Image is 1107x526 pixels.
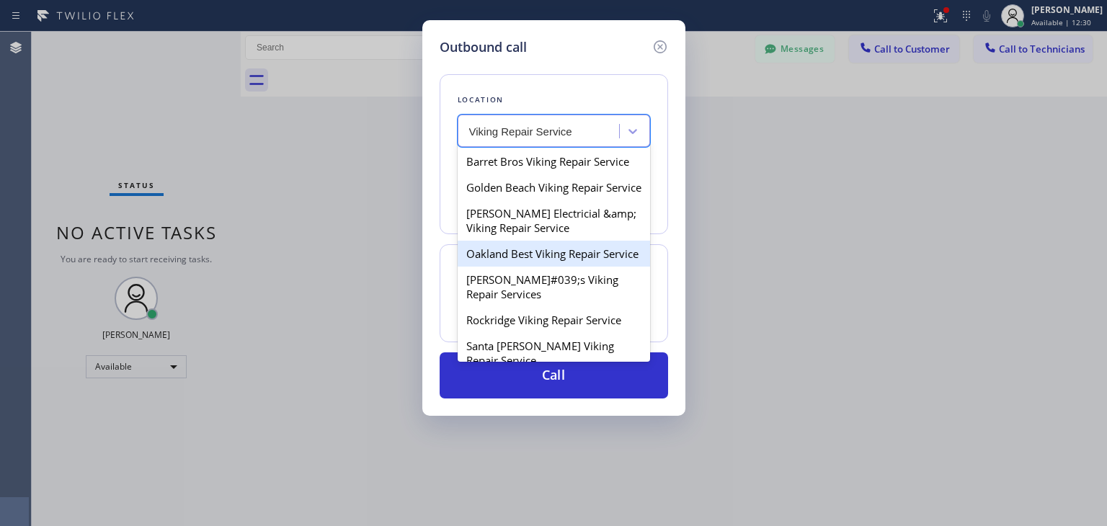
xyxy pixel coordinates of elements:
[458,307,650,333] div: Rockridge Viking Repair Service
[458,267,650,307] div: [PERSON_NAME]#039;s Viking Repair Services
[458,92,650,107] div: Location
[458,174,650,200] div: Golden Beach Viking Repair Service
[458,148,650,174] div: Barret Bros Viking Repair Service
[440,37,527,57] h5: Outbound call
[458,200,650,241] div: [PERSON_NAME] Electricial &amp; Viking Repair Service
[458,241,650,267] div: Oakland Best Viking Repair Service
[458,333,650,373] div: Santa [PERSON_NAME] Viking Repair Service
[440,352,668,398] button: Call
